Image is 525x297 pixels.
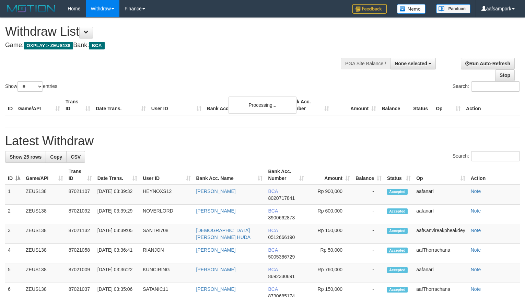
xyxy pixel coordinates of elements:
[204,95,285,115] th: Bank Acc. Name
[268,274,295,279] span: Copy 8692330691 to clipboard
[196,247,236,253] a: [PERSON_NAME]
[268,215,295,220] span: Copy 3900662873 to clipboard
[17,81,43,92] select: Showentries
[63,95,93,115] th: Trans ID
[66,165,95,185] th: Trans ID: activate to sort column ascending
[387,228,408,234] span: Accepted
[89,42,104,49] span: BCA
[95,165,140,185] th: Date Trans.: activate to sort column ascending
[413,165,468,185] th: Op: activate to sort column ascending
[387,287,408,293] span: Accepted
[66,263,95,283] td: 87021009
[24,42,73,49] span: OXPLAY > ZEUS138
[413,185,468,205] td: aafanarl
[268,208,278,214] span: BCA
[66,224,95,244] td: 87021132
[265,165,307,185] th: Bank Acc. Number: activate to sort column ascending
[471,208,481,214] a: Note
[196,228,251,240] a: [DEMOGRAPHIC_DATA][PERSON_NAME] HUDA
[140,165,193,185] th: User ID: activate to sort column ascending
[71,154,81,160] span: CSV
[5,205,23,224] td: 2
[471,286,481,292] a: Note
[149,95,204,115] th: User ID
[140,205,193,224] td: NOVERLORD
[384,165,413,185] th: Status: activate to sort column ascending
[196,189,236,194] a: [PERSON_NAME]
[395,61,427,66] span: None selected
[387,208,408,214] span: Accepted
[461,58,515,69] a: Run Auto-Refresh
[140,224,193,244] td: SANTRI708
[23,244,66,263] td: ZEUS138
[285,95,332,115] th: Bank Acc. Number
[353,185,384,205] td: -
[307,205,353,224] td: Rp 600,000
[66,244,95,263] td: 87021058
[413,224,468,244] td: aafKanvireakpheakdey
[463,95,520,115] th: Action
[353,244,384,263] td: -
[353,165,384,185] th: Balance: activate to sort column ascending
[387,267,408,273] span: Accepted
[268,195,295,201] span: Copy 8020717841 to clipboard
[413,263,468,283] td: aafanarl
[228,96,297,114] div: Processing...
[66,185,95,205] td: 87021107
[387,248,408,253] span: Accepted
[95,185,140,205] td: [DATE] 03:39:32
[268,228,278,233] span: BCA
[196,208,236,214] a: [PERSON_NAME]
[307,224,353,244] td: Rp 150,000
[268,189,278,194] span: BCA
[268,267,278,272] span: BCA
[5,224,23,244] td: 3
[66,151,85,163] a: CSV
[23,205,66,224] td: ZEUS138
[23,165,66,185] th: Game/API: activate to sort column ascending
[307,244,353,263] td: Rp 50,000
[10,154,42,160] span: Show 25 rows
[5,151,46,163] a: Show 25 rows
[140,185,193,205] td: HEYNOXS12
[95,263,140,283] td: [DATE] 03:36:22
[196,286,236,292] a: [PERSON_NAME]
[410,95,433,115] th: Status
[387,189,408,195] span: Accepted
[352,4,387,14] img: Feedback.jpg
[307,165,353,185] th: Amount: activate to sort column ascending
[436,4,470,13] img: panduan.png
[23,224,66,244] td: ZEUS138
[5,185,23,205] td: 1
[353,263,384,283] td: -
[95,224,140,244] td: [DATE] 03:39:05
[23,185,66,205] td: ZEUS138
[453,151,520,161] label: Search:
[468,165,520,185] th: Action
[268,247,278,253] span: BCA
[140,263,193,283] td: KUNCIRING
[5,81,57,92] label: Show entries
[93,95,149,115] th: Date Trans.
[50,154,62,160] span: Copy
[341,58,390,69] div: PGA Site Balance /
[23,263,66,283] td: ZEUS138
[379,95,410,115] th: Balance
[15,95,63,115] th: Game/API
[307,263,353,283] td: Rp 760,000
[5,244,23,263] td: 4
[471,189,481,194] a: Note
[471,81,520,92] input: Search:
[390,58,436,69] button: None selected
[140,244,193,263] td: RIANJON
[353,224,384,244] td: -
[5,263,23,283] td: 5
[471,247,481,253] a: Note
[5,165,23,185] th: ID: activate to sort column descending
[397,4,426,14] img: Button%20Memo.svg
[5,25,343,38] h1: Withdraw List
[5,134,520,148] h1: Latest Withdraw
[413,205,468,224] td: aafanarl
[194,165,266,185] th: Bank Acc. Name: activate to sort column ascending
[196,267,236,272] a: [PERSON_NAME]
